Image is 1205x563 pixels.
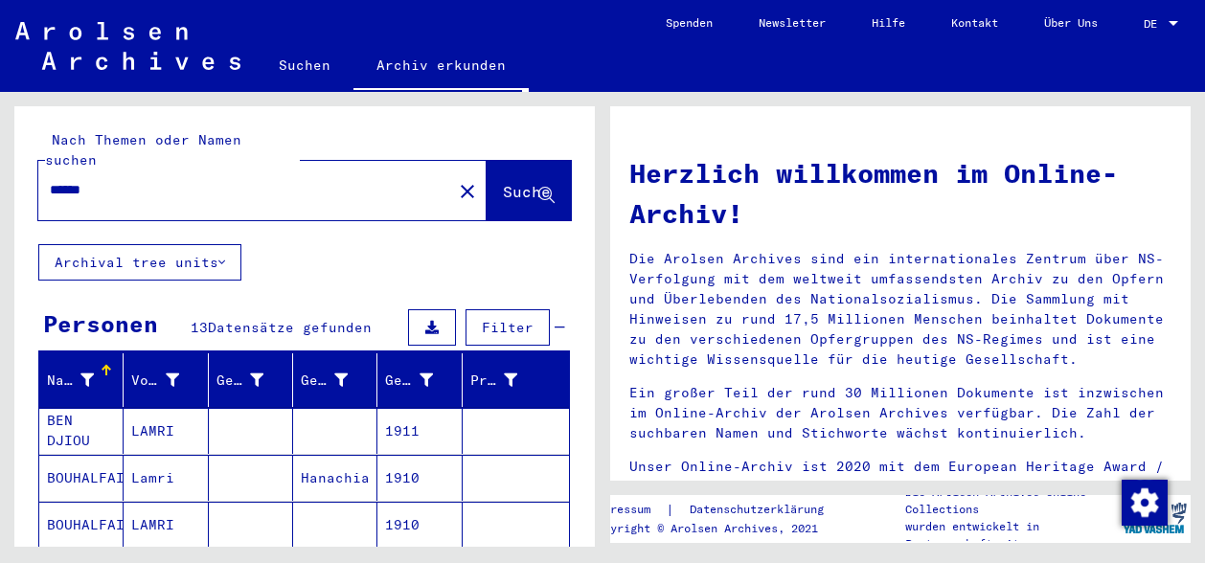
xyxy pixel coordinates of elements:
[385,365,461,395] div: Geburtsdatum
[208,319,372,336] span: Datensätze gefunden
[487,161,571,220] button: Suche
[590,500,847,520] div: |
[39,408,124,454] mat-cell: BEN DJIOU
[47,371,94,391] div: Nachname
[590,520,847,537] p: Copyright © Arolsen Archives, 2021
[124,502,208,548] mat-cell: LAMRI
[466,309,550,346] button: Filter
[124,353,208,407] mat-header-cell: Vorname
[1144,17,1165,31] span: DE
[38,244,241,281] button: Archival tree units
[131,371,178,391] div: Vorname
[256,42,353,88] a: Suchen
[131,365,207,395] div: Vorname
[191,319,208,336] span: 13
[124,455,208,501] mat-cell: Lamri
[293,455,377,501] mat-cell: Hanachia
[385,371,432,391] div: Geburtsdatum
[674,500,847,520] a: Datenschutzerklärung
[590,500,666,520] a: Impressum
[377,408,462,454] mat-cell: 1911
[39,353,124,407] mat-header-cell: Nachname
[905,484,1119,518] p: Die Arolsen Archives Online-Collections
[377,353,462,407] mat-header-cell: Geburtsdatum
[47,365,123,395] div: Nachname
[470,371,517,391] div: Prisoner #
[463,353,569,407] mat-header-cell: Prisoner #
[353,42,529,92] a: Archiv erkunden
[905,518,1119,552] p: wurden entwickelt in Partnerschaft mit
[1119,494,1191,542] img: yv_logo.png
[448,171,487,210] button: Clear
[301,371,348,391] div: Geburt‏
[43,306,158,341] div: Personen
[15,22,240,70] img: Arolsen_neg.svg
[377,455,462,501] mat-cell: 1910
[482,319,534,336] span: Filter
[629,153,1171,234] h1: Herzlich willkommen im Online-Archiv!
[629,457,1171,517] p: Unser Online-Archiv ist 2020 mit dem European Heritage Award / Europa Nostra Award 2020 ausgezeic...
[216,371,263,391] div: Geburtsname
[456,180,479,203] mat-icon: close
[216,365,292,395] div: Geburtsname
[629,249,1171,370] p: Die Arolsen Archives sind ein internationales Zentrum über NS-Verfolgung mit dem weltweit umfasse...
[293,353,377,407] mat-header-cell: Geburt‏
[1122,480,1168,526] img: Zustimmung ändern
[503,182,551,201] span: Suche
[377,502,462,548] mat-cell: 1910
[39,455,124,501] mat-cell: BOUHALFAIA
[209,353,293,407] mat-header-cell: Geburtsname
[45,131,241,169] mat-label: Nach Themen oder Namen suchen
[470,365,546,395] div: Prisoner #
[124,408,208,454] mat-cell: LAMRI
[629,383,1171,443] p: Ein großer Teil der rund 30 Millionen Dokumente ist inzwischen im Online-Archiv der Arolsen Archi...
[301,365,376,395] div: Geburt‏
[39,502,124,548] mat-cell: BOUHALFAIA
